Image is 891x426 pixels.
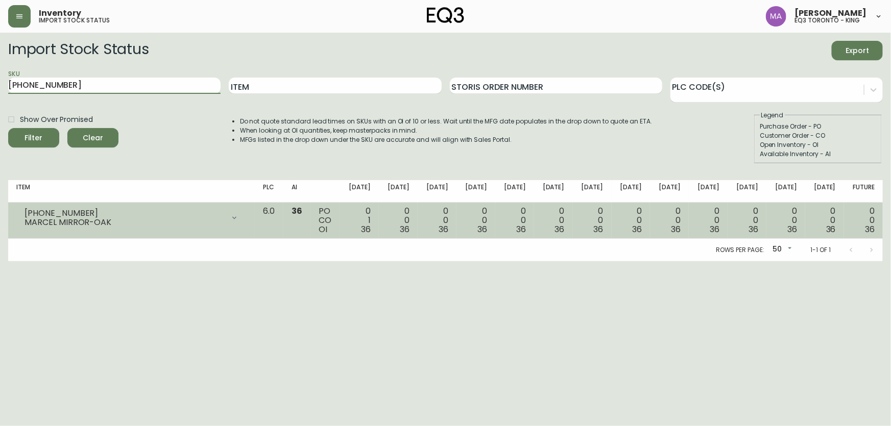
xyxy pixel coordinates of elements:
th: AI [283,180,311,203]
th: Future [844,180,883,203]
div: 0 1 [348,207,371,234]
div: Available Inventory - AI [760,149,876,159]
li: When looking at OI quantities, keep masterpacks in mind. [240,126,653,135]
h5: eq3 toronto - king [794,17,860,23]
div: 0 0 [542,207,565,234]
th: [DATE] [456,180,495,203]
li: MFGs listed in the drop down under the SKU are accurate and will align with Sales Portal. [240,135,653,144]
span: Inventory [39,9,81,17]
span: 36 [477,223,487,235]
span: 36 [361,223,371,235]
span: 36 [516,223,526,235]
th: [DATE] [650,180,689,203]
th: [DATE] [689,180,728,203]
span: 36 [826,223,836,235]
div: 50 [768,241,794,258]
th: [DATE] [418,180,456,203]
th: [DATE] [340,180,379,203]
span: OI [319,223,328,235]
div: 0 0 [658,207,681,234]
span: 36 [439,223,448,235]
div: 0 0 [503,207,526,234]
span: 36 [865,223,875,235]
span: 36 [594,223,604,235]
button: Export [832,41,883,60]
span: Export [840,44,875,57]
span: [PERSON_NAME] [794,9,866,17]
span: 36 [292,205,302,217]
p: 1-1 of 1 [810,245,831,255]
div: 0 0 [465,207,487,234]
span: 36 [671,223,681,235]
div: 0 0 [387,207,410,234]
th: [DATE] [612,180,651,203]
span: 36 [400,223,410,235]
img: logo [427,7,465,23]
div: 0 0 [736,207,758,234]
p: Rows per page: [716,245,764,255]
th: PLC [255,180,283,203]
span: 36 [787,223,797,235]
img: 4f0989f25cbf85e7eb2537583095d61e [766,6,786,27]
span: Show Over Promised [20,114,93,125]
div: Filter [25,132,43,144]
th: [DATE] [766,180,805,203]
div: 0 0 [852,207,875,234]
th: [DATE] [379,180,418,203]
span: 36 [710,223,719,235]
th: [DATE] [534,180,573,203]
div: [PHONE_NUMBER] [25,209,224,218]
div: Open Inventory - OI [760,140,876,149]
span: Clear [76,132,110,144]
li: Do not quote standard lead times on SKUs with an OI of 10 or less. Wait until the MFG date popula... [240,117,653,126]
span: 36 [632,223,642,235]
div: 0 0 [426,207,448,234]
div: 0 0 [697,207,719,234]
div: [PHONE_NUMBER]MARCEL MIRROR-OAK [16,207,247,229]
legend: Legend [760,111,785,120]
div: Purchase Order - PO [760,122,876,131]
button: Clear [67,128,118,147]
div: 0 0 [775,207,797,234]
th: [DATE] [728,180,766,203]
th: [DATE] [495,180,534,203]
th: [DATE] [805,180,844,203]
div: Customer Order - CO [760,131,876,140]
h2: Import Stock Status [8,41,149,60]
div: 0 0 [581,207,604,234]
td: 6.0 [255,203,283,239]
button: Filter [8,128,59,147]
div: PO CO [319,207,332,234]
span: 36 [749,223,758,235]
h5: import stock status [39,17,110,23]
th: [DATE] [573,180,612,203]
div: 0 0 [620,207,642,234]
th: Item [8,180,255,203]
div: MARCEL MIRROR-OAK [25,218,224,227]
div: 0 0 [813,207,836,234]
span: 36 [555,223,565,235]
